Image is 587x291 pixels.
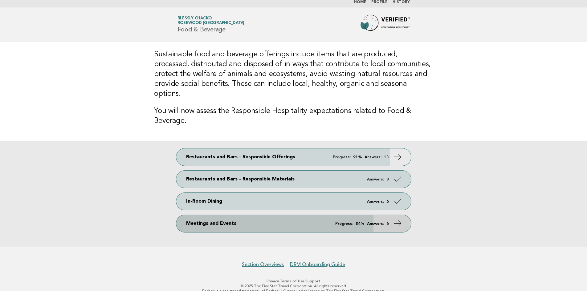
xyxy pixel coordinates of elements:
h3: You will now assess the Responsible Hospitality expectations related to Food & Beverage. [154,106,433,126]
em: Progress: [335,222,353,226]
a: Section Overviews [242,261,284,268]
a: Terms of Use [280,279,304,283]
strong: 13 [384,155,389,159]
a: In-Room Dining Answers: 6 [176,193,411,210]
em: Answers: [367,177,384,181]
a: Support [305,279,320,283]
span: Rosewood [GEOGRAPHIC_DATA] [177,21,245,25]
strong: 6 [386,222,389,226]
strong: 84% [356,222,365,226]
a: History [393,0,410,4]
em: Answers: [367,222,384,226]
h3: Sustainable food and beverage offerings include items that are produced, processed, distributed a... [154,50,433,99]
em: Progress: [333,155,351,159]
strong: 8 [386,177,389,181]
em: Answers: [365,155,381,159]
p: · · [105,279,482,284]
a: Home [354,0,366,4]
img: Forbes Travel Guide [361,15,410,34]
a: DRM Onboarding Guide [290,261,345,268]
a: Profile [371,0,388,4]
strong: 91% [353,155,362,159]
p: © 2025 The Five Star Travel Corporation. All rights reserved. [105,284,482,289]
em: Answers: [367,200,384,204]
strong: 6 [386,200,389,204]
a: Blessly chackoRosewood [GEOGRAPHIC_DATA] [177,16,245,25]
a: Privacy [267,279,279,283]
h1: Food & Beverage [177,17,245,33]
a: Restaurants and Bars - Responsible Materials Answers: 8 [176,171,411,188]
a: Restaurants and Bars - Responsible Offerings Progress: 91% Answers: 13 [176,148,411,166]
a: Meetings and Events Progress: 84% Answers: 6 [176,215,411,232]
